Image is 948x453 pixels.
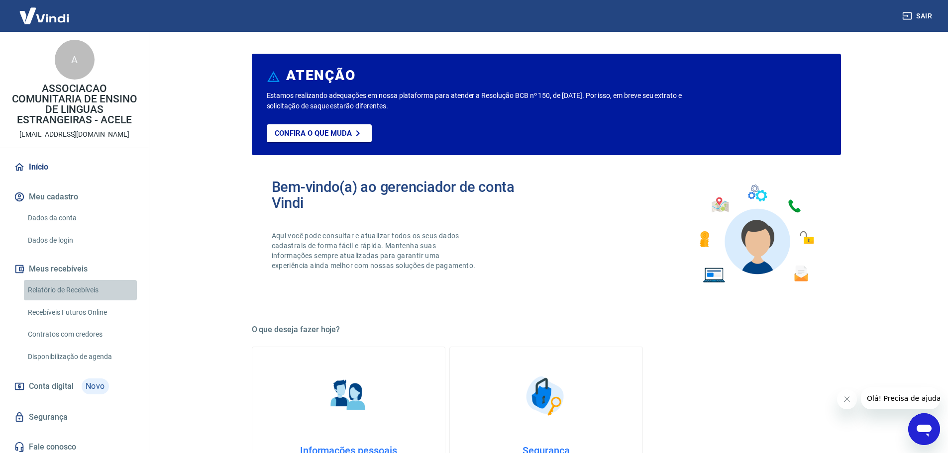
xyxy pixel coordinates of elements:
span: Novo [82,378,109,394]
a: Dados de login [24,230,137,251]
img: Segurança [521,371,571,421]
img: Informações pessoais [323,371,373,421]
div: A [55,40,95,80]
button: Meus recebíveis [12,258,137,280]
iframe: Fechar mensagem [837,389,857,409]
h6: ATENÇÃO [286,71,355,81]
a: Relatório de Recebíveis [24,280,137,300]
a: Disponibilização de agenda [24,347,137,367]
span: Conta digital [29,379,74,393]
p: Estamos realizando adequações em nossa plataforma para atender a Resolução BCB nº 150, de [DATE].... [267,91,714,111]
iframe: Mensagem da empresa [861,387,940,409]
a: Dados da conta [24,208,137,228]
h2: Bem-vindo(a) ao gerenciador de conta Vindi [272,179,546,211]
img: Vindi [12,0,77,31]
p: [EMAIL_ADDRESS][DOMAIN_NAME] [19,129,129,140]
iframe: Botão para abrir a janela de mensagens [908,413,940,445]
span: Olá! Precisa de ajuda? [6,7,84,15]
img: Imagem de um avatar masculino com diversos icones exemplificando as funcionalidades do gerenciado... [691,179,821,289]
p: Confira o que muda [275,129,352,138]
p: Aqui você pode consultar e atualizar todos os seus dados cadastrais de forma fácil e rápida. Mant... [272,231,478,271]
h5: O que deseja fazer hoje? [252,325,841,335]
a: Início [12,156,137,178]
p: ASSOCIACAO COMUNITARIA DE ENSINO DE LINGUAS ESTRANGEIRAS - ACELE [8,84,141,125]
button: Sair [900,7,936,25]
a: Recebíveis Futuros Online [24,302,137,323]
a: Segurança [12,406,137,428]
a: Contratos com credores [24,324,137,345]
button: Meu cadastro [12,186,137,208]
a: Conta digitalNovo [12,374,137,398]
a: Confira o que muda [267,124,372,142]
